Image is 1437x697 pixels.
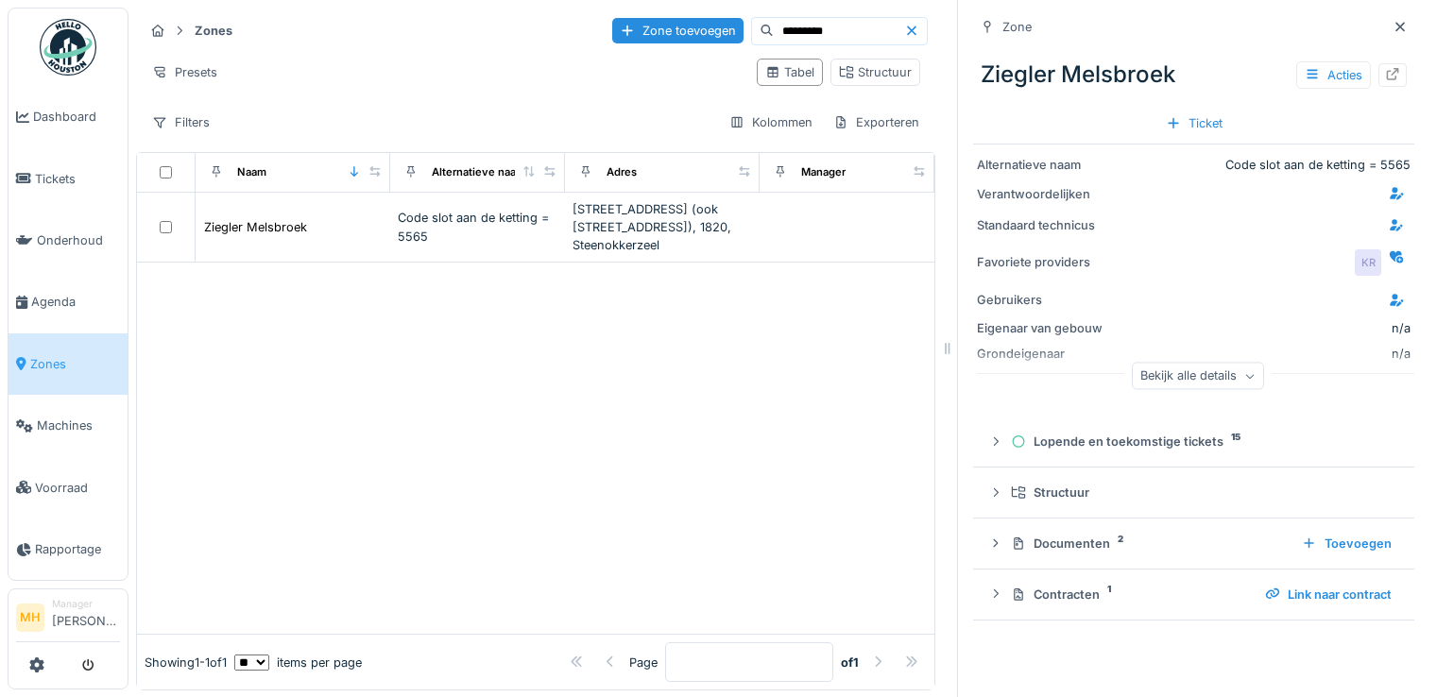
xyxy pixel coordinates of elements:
[977,291,1119,309] div: Gebruikers
[9,518,128,580] a: Rapportage
[234,654,362,671] div: items per page
[607,164,637,180] div: Adres
[765,63,814,81] div: Tabel
[721,109,821,136] div: Kolommen
[37,416,120,434] span: Machines
[977,345,1119,363] div: Grondeigenaar
[40,19,96,76] img: Badge_color-CXgf-gQk.svg
[977,185,1119,203] div: Verantwoordelijken
[1132,363,1264,390] div: Bekijk alle details
[35,479,120,497] span: Voorraad
[1126,156,1411,174] div: Code slot aan de ketting = 5565
[33,108,120,126] span: Dashboard
[187,22,240,40] strong: Zones
[144,109,218,136] div: Filters
[1011,535,1287,552] div: Documenten
[1002,18,1032,36] div: Zone
[629,654,658,671] div: Page
[801,164,846,180] div: Manager
[981,475,1407,510] summary: Structuur
[30,355,120,373] span: Zones
[977,253,1119,271] div: Favoriete providers
[237,164,266,180] div: Naam
[1158,110,1230,136] div: Ticket
[52,597,120,611] div: Manager
[37,231,120,249] span: Onderhoud
[1257,582,1399,607] div: Link naar contract
[981,526,1407,561] summary: Documenten2Toevoegen
[981,424,1407,459] summary: Lopende en toekomstige tickets15
[9,147,128,209] a: Tickets
[977,216,1119,234] div: Standaard technicus
[1296,61,1371,89] div: Acties
[1011,586,1250,603] div: Contracten
[1126,345,1411,363] div: n/a
[9,210,128,271] a: Onderhoud
[31,293,120,311] span: Agenda
[839,63,912,81] div: Structuur
[981,577,1407,612] summary: Contracten1Link naar contract
[612,18,744,43] div: Zone toevoegen
[977,319,1119,337] div: Eigenaar van gebouw
[1392,319,1411,337] div: n/a
[9,86,128,147] a: Dashboard
[432,164,525,180] div: Alternatieve naam
[1011,433,1392,450] div: Lopende en toekomstige tickets
[1355,249,1381,276] div: KR
[9,395,128,456] a: Machines
[977,156,1119,174] div: Alternatieve naam
[16,603,44,632] li: MH
[841,654,859,671] strong: of 1
[9,456,128,518] a: Voorraad
[1011,484,1392,501] div: Structuur
[573,200,752,255] div: [STREET_ADDRESS] (ook [STREET_ADDRESS]), 1820, Steenokkerzeel
[973,50,1414,99] div: Ziegler Melsbroek
[398,209,557,245] div: Code slot aan de ketting = 5565
[204,218,307,236] div: Ziegler Melsbroek
[35,540,120,558] span: Rapportage
[9,333,128,395] a: Zones
[145,654,227,671] div: Showing 1 - 1 of 1
[144,59,226,86] div: Presets
[9,271,128,332] a: Agenda
[825,109,928,136] div: Exporteren
[35,170,120,188] span: Tickets
[52,597,120,637] li: [PERSON_NAME]
[16,597,120,642] a: MH Manager[PERSON_NAME]
[1294,531,1399,556] div: Toevoegen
